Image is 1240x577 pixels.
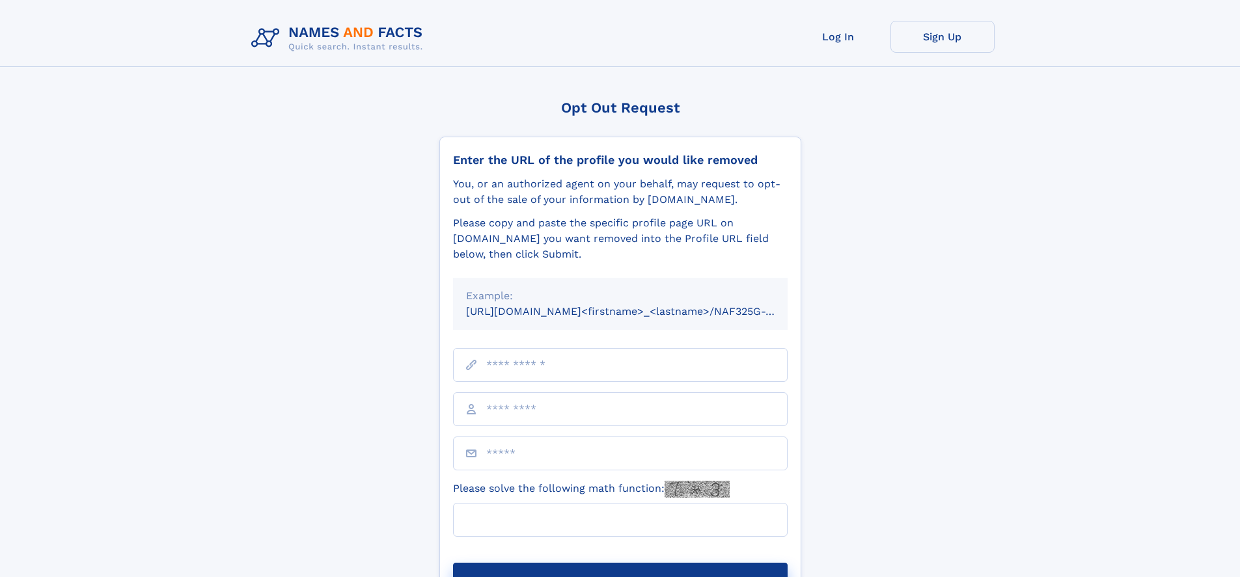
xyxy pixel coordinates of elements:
[466,305,812,317] small: [URL][DOMAIN_NAME]<firstname>_<lastname>/NAF325G-xxxxxxxx
[466,288,775,304] div: Example:
[246,21,434,56] img: Logo Names and Facts
[786,21,890,53] a: Log In
[453,215,788,262] div: Please copy and paste the specific profile page URL on [DOMAIN_NAME] you want removed into the Pr...
[439,100,801,116] div: Opt Out Request
[453,481,730,498] label: Please solve the following math function:
[890,21,995,53] a: Sign Up
[453,153,788,167] div: Enter the URL of the profile you would like removed
[453,176,788,208] div: You, or an authorized agent on your behalf, may request to opt-out of the sale of your informatio...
